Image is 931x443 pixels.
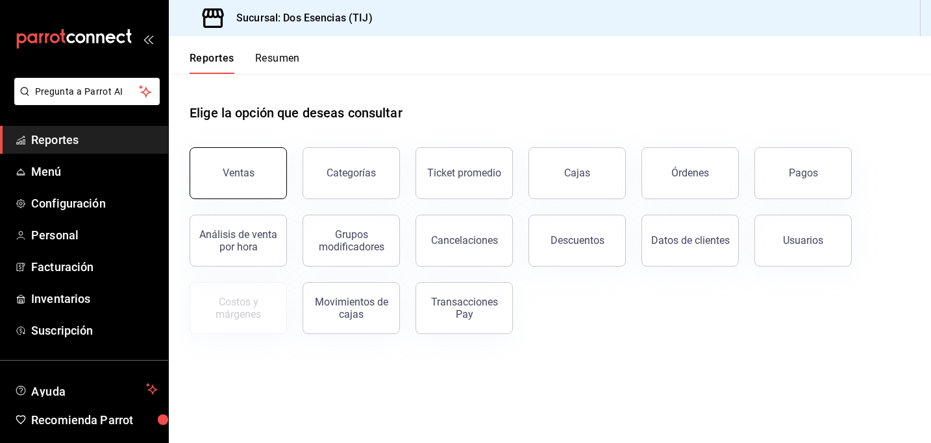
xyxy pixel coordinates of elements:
button: Resumen [255,52,300,74]
button: Cajas [528,147,626,199]
span: Facturación [31,258,158,276]
div: Usuarios [783,234,823,246]
h1: Elige la opción que deseas consultar [190,103,403,123]
div: Órdenes [671,167,709,179]
span: Suscripción [31,322,158,339]
button: Ticket promedio [416,147,513,199]
button: Órdenes [641,147,739,199]
button: Datos de clientes [641,215,739,267]
div: Ventas [223,167,254,179]
button: Análisis de venta por hora [190,215,287,267]
span: Recomienda Parrot [31,411,158,429]
div: Transacciones Pay [424,296,504,320]
button: Movimientos de cajas [303,282,400,334]
button: Pagos [754,147,852,199]
span: Configuración [31,195,158,212]
div: Grupos modificadores [311,228,391,253]
button: open_drawer_menu [143,34,153,44]
button: Cancelaciones [416,215,513,267]
button: Usuarios [754,215,852,267]
button: Contrata inventarios para ver este reporte [190,282,287,334]
div: Cajas [564,167,590,179]
button: Pregunta a Parrot AI [14,78,160,105]
button: Reportes [190,52,234,74]
button: Categorías [303,147,400,199]
button: Ventas [190,147,287,199]
div: Análisis de venta por hora [198,228,279,253]
div: Ticket promedio [427,167,501,179]
span: Pregunta a Parrot AI [35,85,140,99]
div: Categorías [327,167,376,179]
h3: Sucursal: Dos Esencias (TIJ) [226,10,373,26]
div: Pagos [789,167,818,179]
span: Menú [31,163,158,180]
a: Pregunta a Parrot AI [9,94,160,108]
div: navigation tabs [190,52,300,74]
span: Ayuda [31,381,141,397]
div: Movimientos de cajas [311,296,391,320]
div: Cancelaciones [431,234,498,246]
span: Personal [31,226,158,244]
div: Descuentos [551,234,604,246]
button: Grupos modificadores [303,215,400,267]
button: Descuentos [528,215,626,267]
button: Transacciones Pay [416,282,513,334]
div: Datos de clientes [651,234,730,246]
span: Inventarios [31,290,158,307]
div: Costos y márgenes [198,296,279,320]
span: Reportes [31,131,158,149]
